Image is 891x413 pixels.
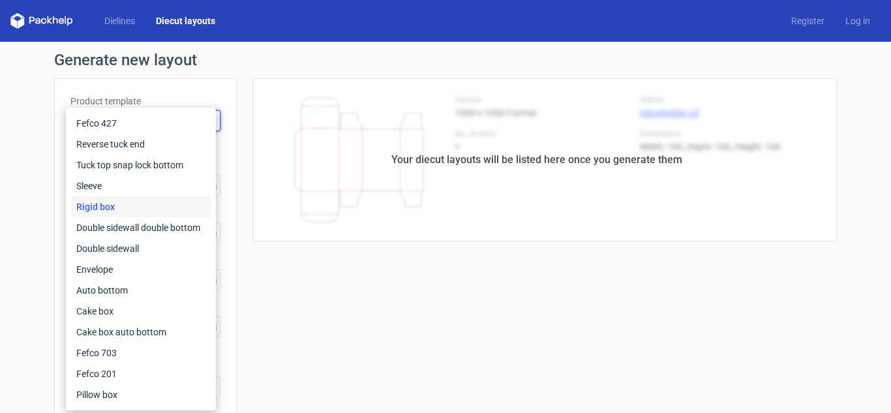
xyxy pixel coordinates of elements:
div: Double sidewall [71,238,211,259]
div: Your diecut layouts will be listed here once you generate them [391,152,682,168]
div: Auto bottom [71,280,211,301]
div: Tuck top snap lock bottom [71,155,211,176]
div: Rigid box [71,196,211,217]
h1: Generate new layout [54,52,837,68]
div: Cake box [71,301,211,322]
div: Reverse tuck end [71,134,211,155]
div: Double sidewall double bottom [71,217,211,238]
div: Sleeve [71,176,211,196]
div: Pillow box [71,384,211,405]
a: Log in [835,14,881,27]
div: Cake box auto bottom [71,322,211,343]
a: Diecut layouts [145,14,226,27]
a: Dielines [94,14,145,27]
div: Envelope [71,259,211,280]
label: Product template [70,95,220,108]
div: Fefco 427 [71,113,211,134]
div: Fefco 201 [71,363,211,384]
a: Register [781,14,835,27]
div: Fefco 703 [71,343,211,363]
